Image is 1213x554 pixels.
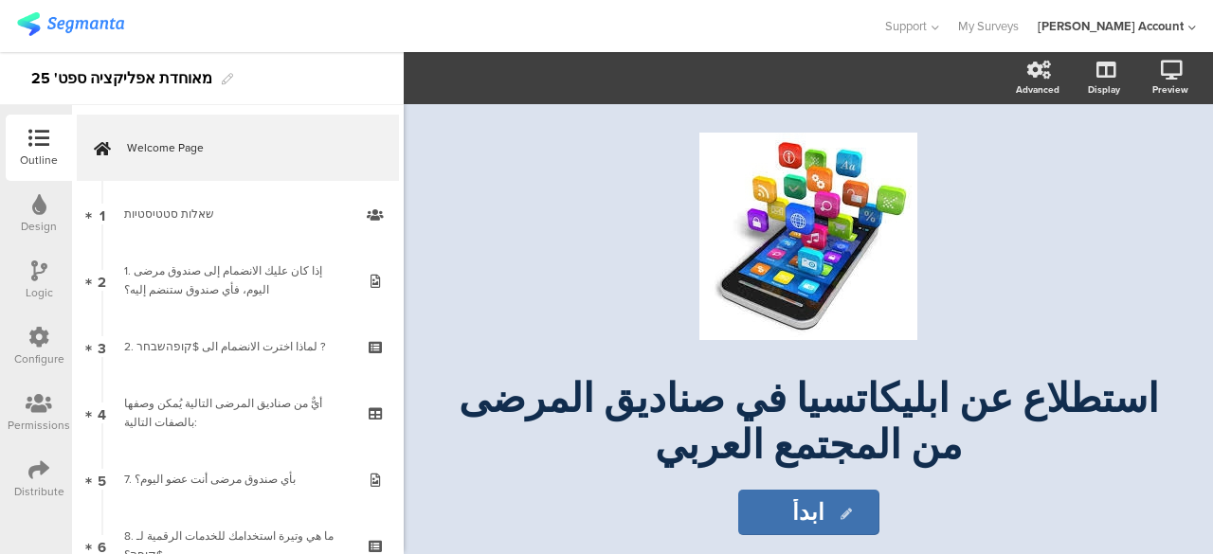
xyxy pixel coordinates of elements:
[124,394,351,432] div: أيٌّ من صناديق المرضى التالية يُمكن وصفها بالصفات التالية:
[77,380,399,446] a: 4 أيٌّ من صناديق المرضى التالية يُمكن وصفها بالصفات التالية:
[26,284,53,301] div: Logic
[1152,82,1188,97] div: Preview
[77,247,399,313] a: 2 1. إذا كان عليك الانضمام إلى صندوق مرضى اليوم، فأي صندوق ستنضم إليه؟
[124,470,351,489] div: 7. بأي صندوق مرضى أنت عضو اليوم؟
[124,261,351,299] div: 1. إذا كان عليك الانضمام إلى صندوق مرضى اليوم، فأي صندوق ستنضم إليه؟
[885,17,927,35] span: Support
[77,115,399,181] a: Welcome Page
[100,204,105,224] span: 1
[98,402,106,423] span: 4
[98,336,106,357] span: 3
[8,417,70,434] div: Permissions
[77,446,399,512] a: 5 7. بأي صندوق مرضى أنت عضو اليوم؟
[1038,17,1184,35] div: [PERSON_NAME] Account
[1016,82,1059,97] div: Advanced
[77,181,399,247] a: 1 שאלות סטטיסטיות
[14,350,64,367] div: Configure
[77,313,399,380] a: 3 2. لماذا اخترت الانضمام الى $קופהשבחר ?
[458,375,1159,468] p: استطلاع عن ابليكاتسيا في صناديق المرضى من المجتمع العربي
[17,12,124,36] img: segmanta logo
[124,205,351,223] div: שאלות סטטיסטיות
[124,337,351,356] div: 2. لماذا اخترت الانضمام الى $קופהשבחר ?
[1088,82,1120,97] div: Display
[127,138,370,157] span: Welcome Page
[738,490,879,535] input: Start
[98,270,106,291] span: 2
[31,63,212,94] div: מאוחדת אפליקציה ספט' 25
[98,469,106,490] span: 5
[14,483,64,500] div: Distribute
[20,152,58,169] div: Outline
[21,218,57,235] div: Design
